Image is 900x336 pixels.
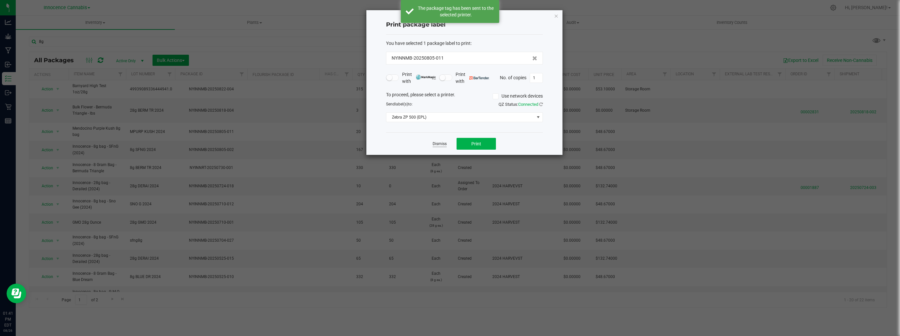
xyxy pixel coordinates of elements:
[395,102,408,106] span: label(s)
[416,75,436,80] img: mark_magic_cybra.png
[386,102,413,106] span: Send to:
[386,40,543,47] div: :
[469,76,489,80] img: bartender.png
[456,71,489,85] span: Print with
[381,91,548,101] div: To proceed, please select a printer.
[518,102,538,107] span: Connected
[417,5,494,18] div: The package tag has been sent to the selected printer.
[433,141,447,147] a: Dismiss
[493,93,543,100] label: Use network devices
[386,113,534,122] span: Zebra ZP 500 (EPL)
[471,141,481,146] span: Print
[7,284,26,303] iframe: Resource center
[402,71,436,85] span: Print with
[386,41,471,46] span: You have selected 1 package label to print
[457,138,496,150] button: Print
[392,55,444,62] span: NYINNMB-20250805-011
[386,21,543,29] h4: Print package label
[500,75,526,80] span: No. of copies
[499,102,543,107] span: QZ Status:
